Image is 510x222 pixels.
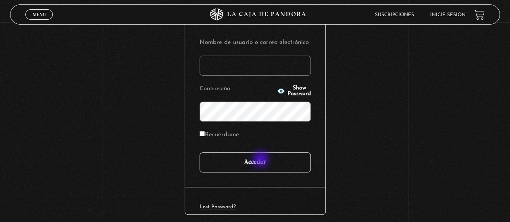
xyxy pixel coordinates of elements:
[430,12,466,17] a: Inicie sesión
[200,152,311,172] input: Acceder
[200,37,311,49] label: Nombre de usuario o correo electrónico
[277,85,311,97] button: Show Password
[200,131,205,136] input: Recuérdame
[200,129,239,141] label: Recuérdame
[287,85,311,97] span: Show Password
[375,12,414,17] a: Suscripciones
[30,19,49,25] span: Cerrar
[200,204,236,210] a: Lost Password?
[33,12,46,17] span: Menu
[474,9,485,20] a: View your shopping cart
[200,83,275,95] label: Contraseña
